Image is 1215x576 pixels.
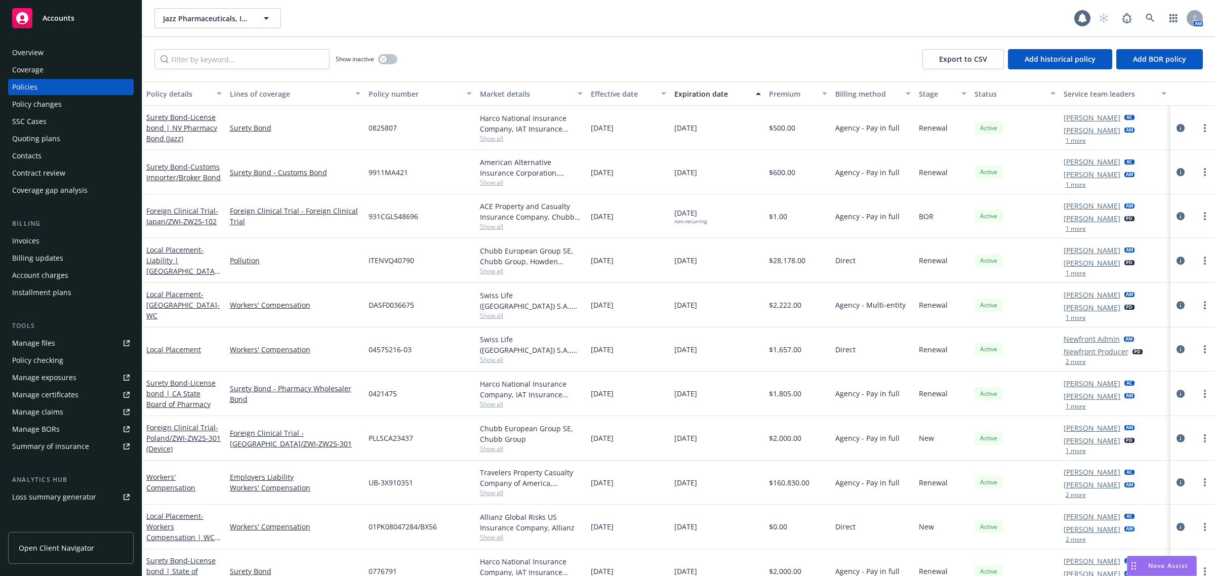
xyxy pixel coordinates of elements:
[230,344,360,355] a: Workers' Compensation
[12,62,44,78] div: Coverage
[1066,448,1086,454] button: 1 more
[146,245,220,297] a: Local Placement
[8,45,134,61] a: Overview
[8,284,134,301] a: Installment plans
[591,255,614,266] span: [DATE]
[835,167,900,178] span: Agency - Pay in full
[8,96,134,112] a: Policy changes
[674,477,697,488] span: [DATE]
[480,423,583,444] div: Chubb European Group SE, Chubb Group
[1199,521,1211,533] a: more
[919,211,934,222] span: BOR
[8,369,134,386] a: Manage exposures
[1174,521,1187,533] a: circleInformation
[1064,423,1120,433] a: [PERSON_NAME]
[1066,226,1086,232] button: 1 more
[591,211,614,222] span: [DATE]
[369,433,413,443] span: PLLSCA23437
[8,250,134,266] a: Billing updates
[835,122,900,133] span: Agency - Pay in full
[919,300,948,310] span: Renewal
[146,423,221,454] span: - Poland/ZWI-ZW25-301 (Device)
[1064,200,1120,211] a: [PERSON_NAME]
[591,300,614,310] span: [DATE]
[369,122,397,133] span: 0825807
[591,433,614,443] span: [DATE]
[154,49,330,69] input: Filter by keyword...
[674,255,697,266] span: [DATE]
[1066,537,1086,543] button: 2 more
[12,182,88,198] div: Coverage gap analysis
[1064,213,1120,224] a: [PERSON_NAME]
[1066,182,1086,188] button: 1 more
[230,89,349,99] div: Lines of coverage
[12,335,55,351] div: Manage files
[1133,54,1186,64] span: Add BOR policy
[674,433,697,443] span: [DATE]
[835,211,900,222] span: Agency - Pay in full
[12,165,65,181] div: Contract review
[230,383,360,404] a: Surety Bond - Pharmacy Wholesaler Bond
[979,389,999,398] span: Active
[1066,359,1086,365] button: 2 more
[154,8,281,28] button: Jazz Pharmaceuticals, Inc.
[769,211,787,222] span: $1.00
[835,521,856,532] span: Direct
[835,300,906,310] span: Agency - Multi-entity
[1064,245,1120,256] a: [PERSON_NAME]
[1174,210,1187,222] a: circleInformation
[8,267,134,283] a: Account charges
[919,255,948,266] span: Renewal
[979,522,999,531] span: Active
[591,521,614,532] span: [DATE]
[591,388,614,399] span: [DATE]
[480,113,583,134] div: Harco National Insurance Company, IAT Insurance Group
[1093,8,1114,28] a: Start snowing
[674,521,697,532] span: [DATE]
[979,567,999,576] span: Active
[591,477,614,488] span: [DATE]
[1148,561,1188,570] span: Nova Assist
[1064,435,1120,446] a: [PERSON_NAME]
[970,81,1060,106] button: Status
[146,162,221,182] a: Surety Bond
[369,89,461,99] div: Policy number
[480,178,583,187] span: Show all
[8,335,134,351] a: Manage files
[8,475,134,485] div: Analytics hub
[1064,112,1120,123] a: [PERSON_NAME]
[919,122,948,133] span: Renewal
[1199,476,1211,488] a: more
[1064,258,1120,268] a: [PERSON_NAME]
[674,388,697,399] span: [DATE]
[1060,81,1171,106] button: Service team leaders
[769,344,801,355] span: $1,657.00
[979,434,999,443] span: Active
[769,89,817,99] div: Premium
[480,134,583,143] span: Show all
[1064,467,1120,477] a: [PERSON_NAME]
[835,255,856,266] span: Direct
[8,421,134,437] a: Manage BORs
[8,148,134,164] a: Contacts
[1066,403,1086,409] button: 1 more
[230,428,360,449] a: Foreign Clinical Trial - [GEOGRAPHIC_DATA]/ZWI-ZW25-301
[146,345,201,354] a: Local Placement
[1064,89,1156,99] div: Service team leaders
[919,388,948,399] span: Renewal
[146,511,220,563] span: - Workers Compensation | WC-4yr [GEOGRAPHIC_DATA]
[1199,122,1211,134] a: more
[939,54,987,64] span: Export to CSV
[591,122,614,133] span: [DATE]
[480,157,583,178] div: American Alternative Insurance Corporation, [GEOGRAPHIC_DATA] Re, [GEOGRAPHIC_DATA]
[591,344,614,355] span: [DATE]
[480,512,583,533] div: Allianz Global Risks US Insurance Company, Allianz
[146,378,216,409] span: - License bond | CA State Board of Pharmacy
[230,167,360,178] a: Surety Bond - Customs Bond
[1064,524,1120,534] a: [PERSON_NAME]
[915,81,970,106] button: Stage
[480,355,583,364] span: Show all
[146,206,218,226] a: Foreign Clinical Trial
[230,255,360,266] a: Pollution
[1174,122,1187,134] a: circleInformation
